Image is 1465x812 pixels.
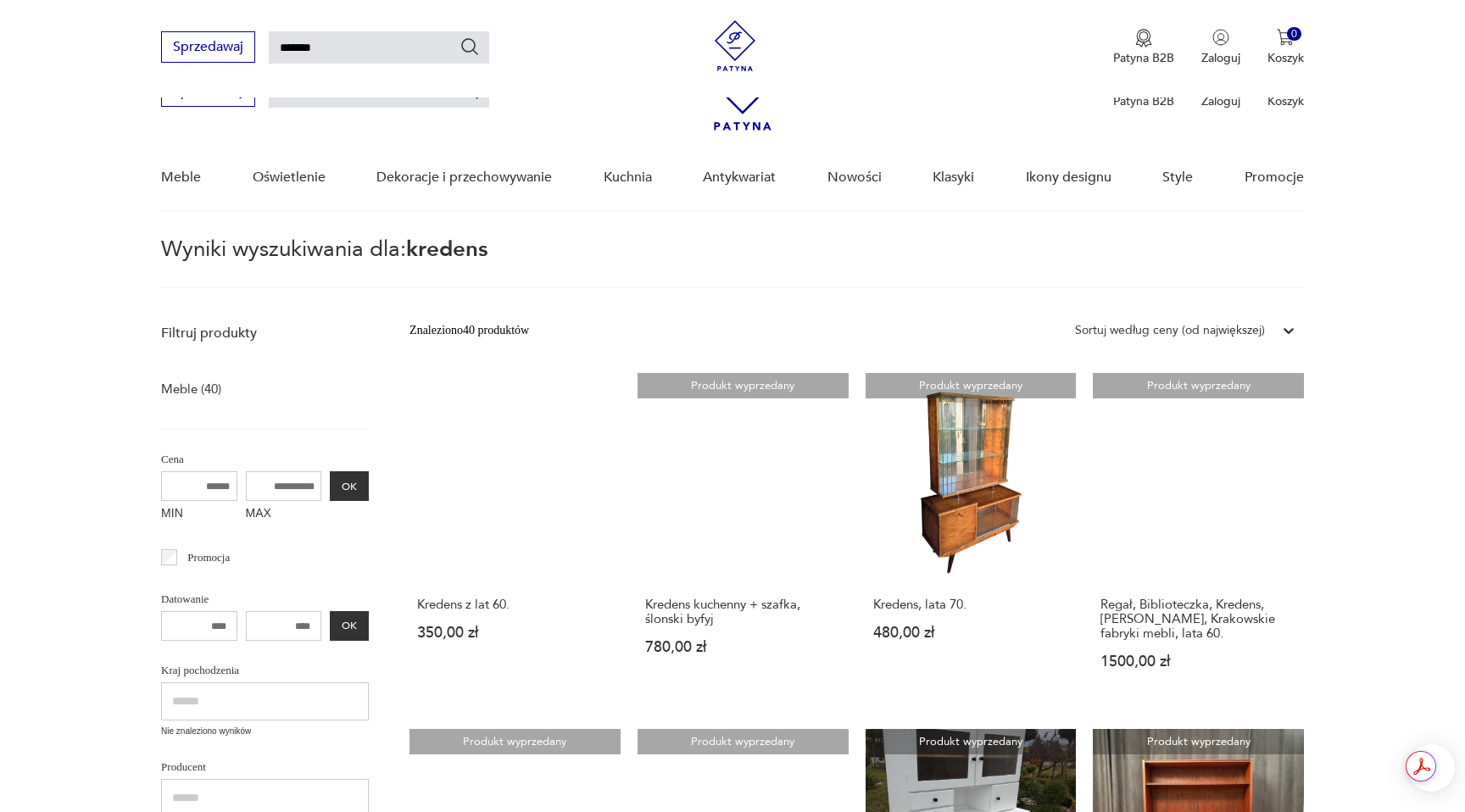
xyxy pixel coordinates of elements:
[1113,93,1174,109] p: Patyna B2B
[187,548,230,567] p: Promocja
[376,145,552,210] a: Dekoracje i przechowywanie
[409,373,621,702] a: Kredens z lat 60.Kredens z lat 60.350,00 zł
[1100,598,1296,641] h3: Regał, Biblioteczka, Kredens, [PERSON_NAME], Krakowskie fabryki mebli, lata 60.
[1407,744,1455,792] iframe: Smartsupp widget button
[1113,50,1174,66] p: Patyna B2B
[1113,29,1174,66] a: Ikona medaluPatyna B2B
[1075,321,1265,340] div: Sortuj według ceny (od największej)
[406,234,488,264] span: kredens
[161,86,255,98] a: Sprzedawaj
[1135,29,1152,47] img: Ikona medalu
[161,450,369,469] p: Cena
[638,373,849,702] a: Produkt wyprzedanyKredens kuchenny + szafka, ślonski byfyjKredens kuchenny + szafka, ślonski byfy...
[409,321,529,340] div: Znaleziono 40 produktów
[161,501,237,528] label: MIN
[161,145,201,210] a: Meble
[1113,29,1174,66] button: Patyna B2B
[873,626,1069,640] p: 480,00 zł
[1277,29,1294,46] img: Ikona koszyka
[161,590,369,609] p: Datowanie
[1267,50,1304,66] p: Koszyk
[253,145,326,210] a: Oświetlenie
[330,611,369,641] button: OK
[161,239,1304,288] p: Wyniki wyszukiwania dla:
[161,661,369,680] p: Kraj pochodzenia
[1201,93,1240,109] p: Zaloguj
[460,36,480,57] button: Szukaj
[1267,29,1304,66] button: 0Koszyk
[1162,145,1193,210] a: Style
[1093,373,1304,702] a: Produkt wyprzedanyRegał, Biblioteczka, Kredens, Witryna ATOS, Krakowskie fabryki mebli, lata 60.R...
[417,626,613,640] p: 350,00 zł
[933,145,974,210] a: Klasyki
[161,42,255,54] a: Sprzedawaj
[1245,145,1304,210] a: Promocje
[161,31,255,63] button: Sprzedawaj
[1201,29,1240,66] button: Zaloguj
[1212,29,1229,46] img: Ikonka użytkownika
[161,377,221,401] a: Meble (40)
[866,373,1077,702] a: Produkt wyprzedanyKredens, lata 70.Kredens, lata 70.480,00 zł
[1201,50,1240,66] p: Zaloguj
[330,471,369,501] button: OK
[1026,145,1111,210] a: Ikony designu
[710,20,760,71] img: Patyna - sklep z meblami i dekoracjami vintage
[645,598,841,626] h3: Kredens kuchenny + szafka, ślonski byfyj
[645,640,841,654] p: 780,00 zł
[1100,654,1296,669] p: 1500,00 zł
[161,725,369,738] p: Nie znaleziono wyników
[1267,93,1304,109] p: Koszyk
[1287,27,1301,42] div: 0
[604,145,652,210] a: Kuchnia
[246,501,322,528] label: MAX
[161,324,369,342] p: Filtruj produkty
[161,758,369,776] p: Producent
[873,598,1069,612] h3: Kredens, lata 70.
[417,598,613,612] h3: Kredens z lat 60.
[827,145,882,210] a: Nowości
[703,145,776,210] a: Antykwariat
